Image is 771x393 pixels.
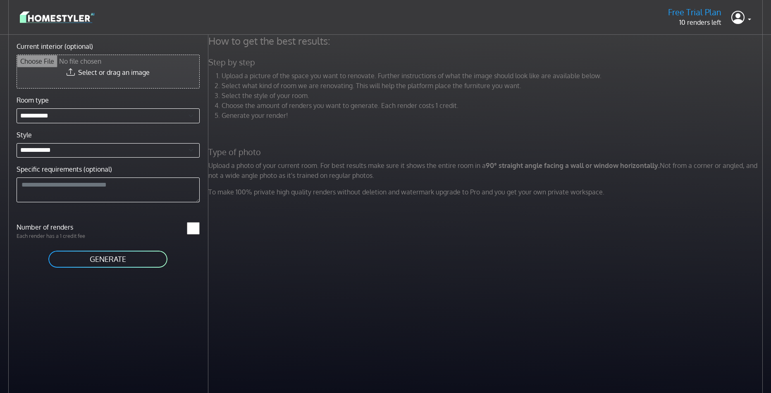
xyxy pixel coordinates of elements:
[17,130,32,140] label: Style
[203,35,770,47] h4: How to get the best results:
[203,161,770,180] p: Upload a photo of your current room. For best results make sure it shows the entire room in a Not...
[222,91,765,101] li: Select the style of your room.
[17,41,93,51] label: Current interior (optional)
[203,187,770,197] p: To make 100% private high quality renders without deletion and watermark upgrade to Pro and you g...
[222,110,765,120] li: Generate your render!
[668,17,721,27] p: 10 renders left
[203,147,770,157] h5: Type of photo
[222,81,765,91] li: Select what kind of room we are renovating. This will help the platform place the furniture you w...
[203,57,770,67] h5: Step by step
[486,161,660,170] strong: 90° straight angle facing a wall or window horizontally.
[48,250,168,268] button: GENERATE
[20,10,94,24] img: logo-3de290ba35641baa71223ecac5eacb59cb85b4c7fdf211dc9aaecaaee71ea2f8.svg
[222,71,765,81] li: Upload a picture of the space you want to renovate. Further instructions of what the image should...
[222,101,765,110] li: Choose the amount of renders you want to generate. Each render costs 1 credit.
[17,95,49,105] label: Room type
[12,232,108,240] p: Each render has a 1 credit fee
[12,222,108,232] label: Number of renders
[668,7,721,17] h5: Free Trial Plan
[17,164,112,174] label: Specific requirements (optional)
